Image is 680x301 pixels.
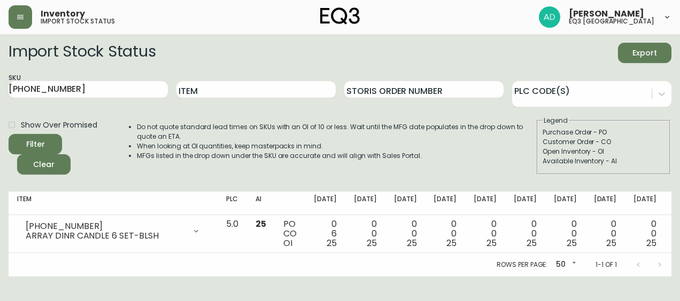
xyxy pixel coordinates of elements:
[9,43,156,63] h2: Import Stock Status
[41,18,115,25] h5: import stock status
[539,6,560,28] img: 308eed972967e97254d70fe596219f44
[543,147,664,156] div: Open Inventory - OI
[385,192,426,215] th: [DATE]
[283,237,292,249] span: OI
[41,10,85,18] span: Inventory
[320,7,360,25] img: logo
[354,219,377,248] div: 0 0
[26,231,186,241] div: ARRAY DINR CANDLE 6 SET-BLSH
[446,237,457,249] span: 25
[514,219,537,248] div: 0 0
[218,215,247,253] td: 5.0
[646,237,656,249] span: 25
[17,154,71,175] button: Clear
[9,192,218,215] th: Item
[606,237,616,249] span: 25
[594,219,617,248] div: 0 0
[633,219,656,248] div: 0 0
[137,151,536,161] li: MFGs listed in the drop down under the SKU are accurate and will align with Sales Portal.
[218,192,247,215] th: PLC
[17,219,209,243] div: [PHONE_NUMBER]ARRAY DINR CANDLE 6 SET-BLSH
[596,260,617,270] p: 1-1 of 1
[505,192,545,215] th: [DATE]
[552,256,578,274] div: 50
[21,120,97,131] span: Show Over Promised
[305,192,345,215] th: [DATE]
[567,237,577,249] span: 25
[497,260,547,270] p: Rows per page:
[569,10,644,18] span: [PERSON_NAME]
[543,156,664,166] div: Available Inventory - AI
[394,219,417,248] div: 0 0
[545,192,585,215] th: [DATE]
[625,192,665,215] th: [DATE]
[543,137,664,147] div: Customer Order - CO
[569,18,654,25] h5: eq3 [GEOGRAPHIC_DATA]
[314,219,337,248] div: 0 6
[9,134,62,154] button: Filter
[247,192,275,215] th: AI
[137,141,536,151] li: When looking at OI quantities, keep masterpacks in mind.
[527,237,537,249] span: 25
[26,221,186,231] div: [PHONE_NUMBER]
[543,116,569,125] legend: Legend
[618,43,671,63] button: Export
[137,122,536,141] li: Do not quote standard lead times on SKUs with an OI of 10 or less. Wait until the MFG date popula...
[26,138,45,151] div: Filter
[345,192,385,215] th: [DATE]
[425,192,465,215] th: [DATE]
[327,237,337,249] span: 25
[407,237,417,249] span: 25
[543,128,664,137] div: Purchase Order - PO
[367,237,377,249] span: 25
[465,192,505,215] th: [DATE]
[585,192,625,215] th: [DATE]
[474,219,497,248] div: 0 0
[26,158,62,171] span: Clear
[434,219,457,248] div: 0 0
[554,219,577,248] div: 0 0
[627,46,663,60] span: Export
[486,237,497,249] span: 25
[256,218,266,230] span: 25
[283,219,297,248] div: PO CO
